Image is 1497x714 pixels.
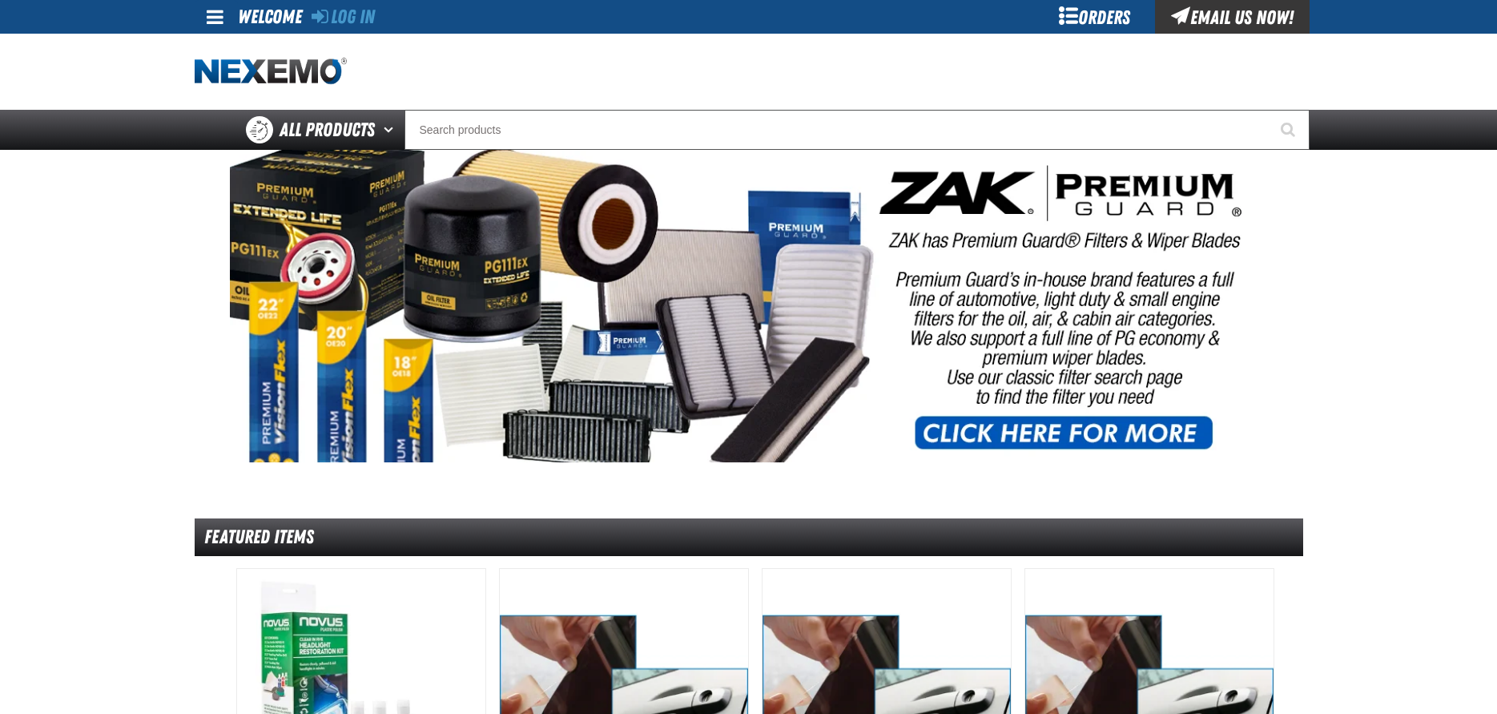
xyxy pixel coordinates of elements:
button: Open All Products pages [378,110,404,150]
div: Featured Items [195,518,1303,556]
span: All Products [280,115,375,144]
img: Nexemo logo [195,58,347,86]
a: Log In [312,6,375,28]
img: PG Filters & Wipers [230,150,1268,462]
input: Search [404,110,1310,150]
button: Start Searching [1270,110,1310,150]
